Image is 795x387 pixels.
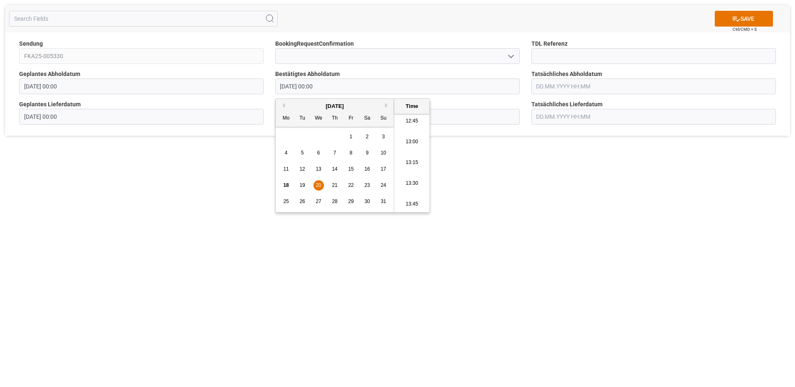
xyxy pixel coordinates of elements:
div: Choose Sunday, August 10th, 2025 [378,148,389,158]
div: Choose Monday, August 11th, 2025 [281,164,291,174]
li: 13:45 [394,194,430,215]
div: Choose Saturday, August 9th, 2025 [362,148,373,158]
div: Choose Saturday, August 30th, 2025 [362,196,373,207]
span: 8 [350,150,353,156]
span: 15 [348,166,353,172]
div: Choose Saturday, August 16th, 2025 [362,164,373,174]
span: Sendung [19,39,43,48]
span: 1 [350,134,353,140]
div: Choose Friday, August 1st, 2025 [346,132,356,142]
div: Choose Thursday, August 21st, 2025 [330,180,340,191]
span: 4 [285,150,288,156]
span: 21 [332,182,337,188]
span: 6 [317,150,320,156]
li: 13:30 [394,173,430,194]
div: Tu [297,113,308,124]
li: 12:45 [394,111,430,132]
span: 9 [366,150,369,156]
span: 11 [283,166,289,172]
button: Previous Month [280,103,285,108]
span: Geplantes Abholdatum [19,70,80,78]
div: Choose Saturday, August 2nd, 2025 [362,132,373,142]
div: Choose Tuesday, August 26th, 2025 [297,196,308,207]
div: Choose Friday, August 8th, 2025 [346,148,356,158]
div: Choose Sunday, August 31st, 2025 [378,196,389,207]
span: 10 [380,150,386,156]
input: DD.MM.YYYY HH:MM [275,78,520,94]
span: BookingRequestConfirmation [275,39,354,48]
div: Choose Thursday, August 7th, 2025 [330,148,340,158]
button: open menu [504,50,516,63]
div: Sa [362,113,373,124]
div: month 2025-08 [278,129,392,210]
span: 2 [366,134,369,140]
span: 5 [301,150,304,156]
div: Choose Thursday, August 14th, 2025 [330,164,340,174]
div: Choose Sunday, August 24th, 2025 [378,180,389,191]
span: 18 [283,182,289,188]
div: Choose Wednesday, August 6th, 2025 [314,148,324,158]
span: 27 [316,198,321,204]
li: 13:00 [394,132,430,152]
div: We [314,113,324,124]
div: Su [378,113,389,124]
div: Fr [346,113,356,124]
span: 28 [332,198,337,204]
div: Choose Thursday, August 28th, 2025 [330,196,340,207]
span: Tatsächliches Abholdatum [531,70,602,78]
span: Tatsächliches Lieferdatum [531,100,602,109]
div: Choose Wednesday, August 13th, 2025 [314,164,324,174]
input: DD.MM.YYYY HH:MM [531,78,776,94]
div: Choose Tuesday, August 19th, 2025 [297,180,308,191]
div: Choose Monday, August 4th, 2025 [281,148,291,158]
span: 12 [299,166,305,172]
span: 26 [299,198,305,204]
li: 13:15 [394,152,430,173]
span: 13 [316,166,321,172]
span: Ctrl/CMD + S [733,26,757,32]
input: DD.MM.YYYY HH:MM [19,109,264,125]
div: Choose Friday, August 22nd, 2025 [346,180,356,191]
span: 24 [380,182,386,188]
div: Choose Monday, August 25th, 2025 [281,196,291,207]
div: Choose Wednesday, August 27th, 2025 [314,196,324,207]
span: Bestätigtes Abholdatum [275,70,340,78]
span: 19 [299,182,305,188]
div: Mo [281,113,291,124]
input: DD.MM.YYYY HH:MM [531,109,776,125]
div: Choose Sunday, August 3rd, 2025 [378,132,389,142]
input: Search Fields [9,11,278,27]
span: 25 [283,198,289,204]
span: 20 [316,182,321,188]
div: Choose Tuesday, August 5th, 2025 [297,148,308,158]
span: Geplantes Lieferdatum [19,100,81,109]
div: Choose Wednesday, August 20th, 2025 [314,180,324,191]
span: 31 [380,198,386,204]
button: Next Month [385,103,390,108]
div: Choose Saturday, August 23rd, 2025 [362,180,373,191]
span: 29 [348,198,353,204]
div: Th [330,113,340,124]
div: Choose Monday, August 18th, 2025 [281,180,291,191]
span: 14 [332,166,337,172]
span: 30 [364,198,370,204]
div: [DATE] [276,102,394,110]
div: Choose Friday, August 29th, 2025 [346,196,356,207]
div: Choose Friday, August 15th, 2025 [346,164,356,174]
span: 7 [333,150,336,156]
div: Time [396,102,427,110]
span: TDL Referenz [531,39,568,48]
div: Choose Sunday, August 17th, 2025 [378,164,389,174]
input: DD.MM.YYYY HH:MM [19,78,264,94]
span: 22 [348,182,353,188]
span: 23 [364,182,370,188]
span: 16 [364,166,370,172]
span: 17 [380,166,386,172]
button: SAVE [715,11,773,27]
span: 3 [382,134,385,140]
div: Choose Tuesday, August 12th, 2025 [297,164,308,174]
